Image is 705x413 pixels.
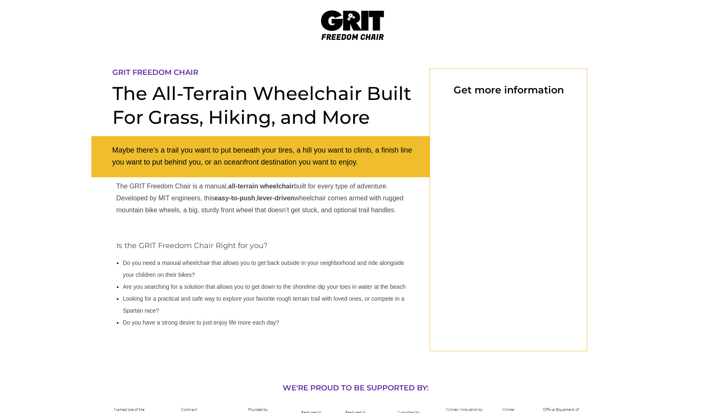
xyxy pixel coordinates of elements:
span: Do you need a manual wheelchair that allows you to get back outside in your neighborhood and ride... [123,260,404,278]
span: Winner [502,407,515,412]
span: Are you searching for a solution that allows you to get down to the shoreline dip your toes in wa... [123,283,406,290]
strong: easy-to-push [214,195,256,202]
span: Maybe there’s a trail you want to put beneath your tires, a hill you want to climb, a finish line... [112,146,412,166]
strong: all-terrain wheelchair [228,183,294,190]
span: Looking for a practical and safe way to explore your favorite rough terrain trail with loved ones... [123,295,405,314]
span: WE'RE PROUD TO BE SUPPORTED BY: [283,383,428,392]
iframe: Form 0 [444,108,573,330]
span: GRIT FREEDOM CHAIR [112,68,198,77]
span: Is the GRIT Freedom Chair Right for you? [116,241,268,250]
span: Do you have a strong desire to just enjoy life more each day? [123,319,279,326]
span: The All-Terrain Wheelchair Built For Grass, Hiking, and More [112,82,412,128]
span: Get more information [454,84,564,96]
span: The GRIT Freedom Chair is a manual, built for every type of adventure. Developed by MIT engineers... [116,183,404,213]
strong: lever-driven [257,195,295,202]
